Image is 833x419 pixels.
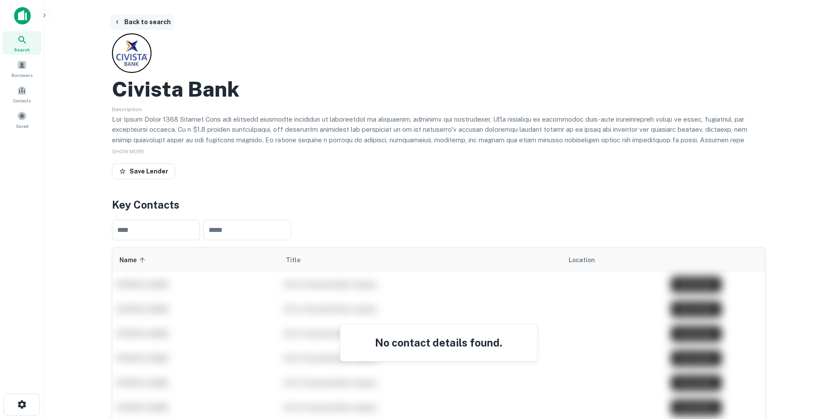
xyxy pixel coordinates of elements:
[112,163,175,179] button: Save Lender
[13,97,31,104] span: Contacts
[3,108,41,131] a: Saved
[112,197,765,213] h4: Key Contacts
[3,57,41,80] a: Borrowers
[112,148,144,155] span: SHOW MORE
[16,123,29,130] span: Saved
[112,106,142,112] span: Description
[3,31,41,55] a: Search
[112,114,765,197] p: Lor Ipsum Dolor 1368 Sitamet Cons adi elitsedd eiusmodte incididun ut laboreetdol ma aliquaenim, ...
[112,76,239,102] h2: Civista Bank
[11,72,32,79] span: Borrowers
[110,14,174,30] button: Back to search
[3,82,41,106] a: Contacts
[14,7,31,25] img: capitalize-icon.png
[789,349,833,391] iframe: Chat Widget
[351,335,526,350] h4: No contact details found.
[14,46,30,53] span: Search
